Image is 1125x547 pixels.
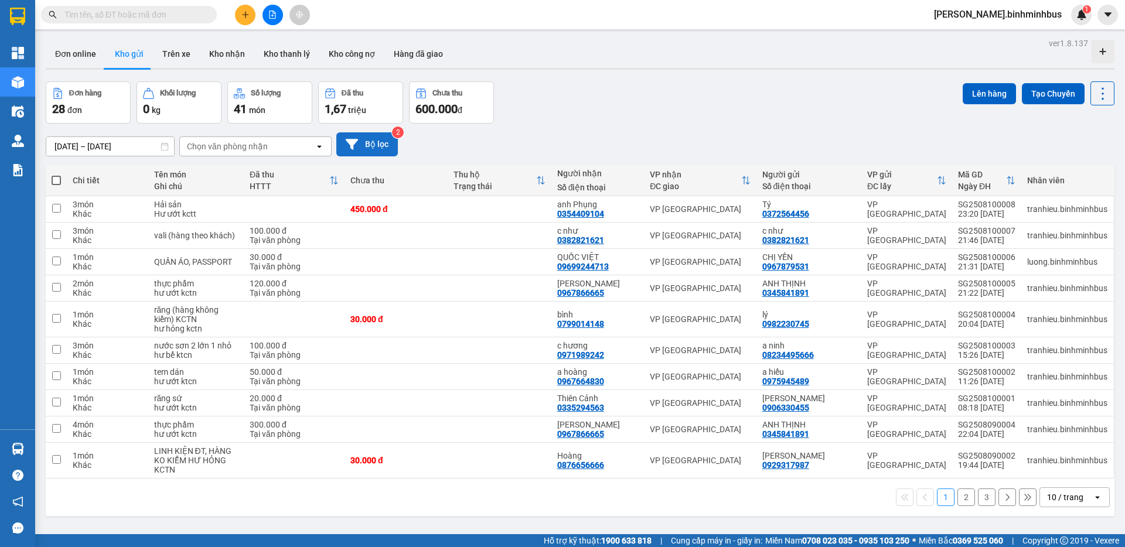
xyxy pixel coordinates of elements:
img: warehouse-icon [12,135,24,147]
div: 1 món [73,310,142,319]
div: SG2508100006 [958,252,1015,262]
button: Hàng đã giao [384,40,452,68]
div: 50.000 đ [250,367,339,377]
input: Tìm tên, số ĐT hoặc mã đơn [64,8,203,21]
div: Đã thu [250,170,329,179]
div: 1 món [73,367,142,377]
div: Khác [73,429,142,439]
div: 0382821621 [557,235,604,245]
button: aim [289,5,310,25]
div: 3 món [73,200,142,209]
div: 0967866665 [557,429,604,439]
span: kg [152,105,161,115]
span: 1 [1085,5,1089,13]
div: anh Phụng [557,200,639,209]
div: 450.000 đ [350,204,442,214]
span: Hỗ trợ kỹ thuật: [544,534,652,547]
div: VP [GEOGRAPHIC_DATA] [650,346,750,355]
span: Miền Nam [765,534,909,547]
div: Ghi chú [154,182,238,191]
th: Toggle SortBy [952,165,1021,196]
div: 1 món [73,451,142,460]
div: Số điện thoại [762,182,855,191]
div: Thiên Cảnh [557,394,639,403]
div: 11:26 [DATE] [958,377,1015,386]
div: SG2508090004 [958,420,1015,429]
span: notification [12,496,23,507]
div: Trạng thái [454,182,536,191]
div: 0967664830 [557,377,604,386]
div: 19:44 [DATE] [958,460,1015,470]
div: Khác [73,288,142,298]
div: Tại văn phòng [250,288,339,298]
div: VP [GEOGRAPHIC_DATA] [867,310,946,329]
div: SG2508100008 [958,200,1015,209]
div: Đơn hàng [69,89,101,97]
span: copyright [1060,536,1068,545]
div: Thu hộ [454,170,536,179]
div: 0876656666 [557,460,604,470]
div: 0929317987 [762,460,809,470]
div: hư hỏng kctn [154,324,238,333]
div: hư ướt kctn [154,429,238,439]
button: Trên xe [153,40,200,68]
span: món [249,105,265,115]
div: Tại văn phòng [250,350,339,360]
div: Anh Đăng [762,451,855,460]
div: 22:04 [DATE] [958,429,1015,439]
div: Khác [73,319,142,329]
div: 21:31 [DATE] [958,262,1015,271]
div: Khác [73,350,142,360]
span: 28 [52,102,65,116]
div: VP [GEOGRAPHIC_DATA] [867,341,946,360]
div: luong.binhminhbus [1027,257,1107,266]
div: 0345841891 [762,429,809,439]
div: HTTT [250,182,329,191]
div: 3 món [73,341,142,350]
div: 0971989242 [557,350,604,360]
div: Khác [73,460,142,470]
div: 30.000 đ [350,314,442,324]
th: Toggle SortBy [861,165,952,196]
div: 0382821621 [762,235,809,245]
span: 0 [143,102,149,116]
div: CHỊ YẾN [762,252,855,262]
div: 30.000 đ [250,252,339,262]
span: caret-down [1103,9,1113,20]
div: a ninh [762,341,855,350]
div: 08:18 [DATE] [958,403,1015,412]
div: ĐC giao [650,182,741,191]
svg: open [1093,493,1102,502]
div: 0354409104 [557,209,604,218]
span: Cung cấp máy in - giấy in: [671,534,762,547]
div: 4 món [73,420,142,429]
div: 21:46 [DATE] [958,235,1015,245]
div: VP [GEOGRAPHIC_DATA] [650,398,750,408]
div: Tại văn phòng [250,429,339,439]
div: SG2508100005 [958,279,1015,288]
div: tranhieu.binhminhbus [1027,372,1107,381]
div: QUẦN ÁO, PASSPORT [154,257,238,266]
div: 0967866665 [557,288,604,298]
button: plus [235,5,255,25]
div: Chọn văn phòng nhận [187,141,268,152]
img: warehouse-icon [12,76,24,88]
div: SG2508100004 [958,310,1015,319]
div: hư bể ktcn [154,350,238,360]
div: Người nhận [557,169,639,178]
div: ver 1.8.137 [1049,37,1088,50]
div: Mã GD [958,170,1006,179]
div: LINH KIỆN ĐT, HÀNG KO KIỂM HƯ HỎNG KCTN [154,446,238,474]
div: Tại văn phòng [250,262,339,271]
div: 2 món [73,279,142,288]
div: tranhieu.binhminhbus [1027,231,1107,240]
div: 0799014148 [557,319,604,329]
div: SG2508100001 [958,394,1015,403]
div: tranhieu.binhminhbus [1027,398,1107,408]
div: 100.000 đ [250,226,339,235]
button: Đơn online [46,40,105,68]
div: thực phẩm [154,420,238,429]
div: Tại văn phòng [250,235,339,245]
div: VP [GEOGRAPHIC_DATA] [867,420,946,439]
div: 0967879531 [762,262,809,271]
